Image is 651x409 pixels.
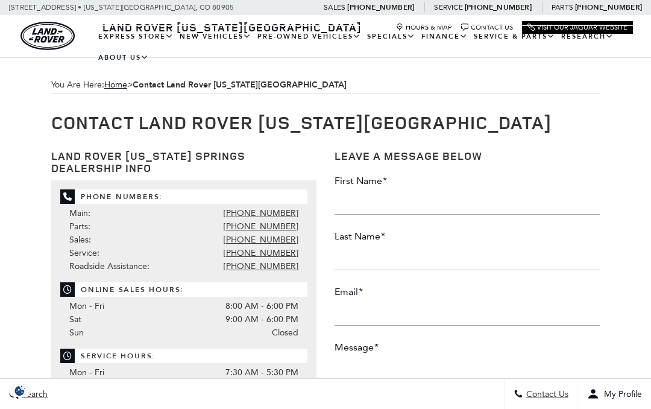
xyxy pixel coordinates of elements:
span: You Are Here: [51,76,600,94]
nav: Main Navigation [95,26,633,68]
section: Click to Open Cookie Consent Modal [6,384,34,397]
strong: Contact Land Rover [US_STATE][GEOGRAPHIC_DATA] [133,79,347,90]
a: EXPRESS STORE [95,26,177,47]
a: Pre-Owned Vehicles [254,26,364,47]
span: My Profile [599,389,642,399]
a: [PHONE_NUMBER] [465,2,532,12]
a: [STREET_ADDRESS] • [US_STATE][GEOGRAPHIC_DATA], CO 80905 [9,3,234,11]
span: Sales: [69,235,91,245]
label: Last Name [335,230,385,243]
span: Mon - Fri [69,301,104,311]
span: Service: [69,248,99,258]
span: 7:30 AM - 5:30 PM [225,366,298,379]
a: land-rover [20,22,75,50]
a: Land Rover [US_STATE][GEOGRAPHIC_DATA] [95,20,369,34]
a: [PHONE_NUMBER] [347,2,414,12]
a: [PHONE_NUMBER] [224,208,298,218]
label: Email [335,285,363,299]
button: Open user profile menu [578,379,651,409]
a: [PHONE_NUMBER] [224,221,298,232]
span: 8:00 AM - 6:00 PM [225,300,298,313]
a: Finance [418,26,471,47]
span: Online Sales Hours: [60,282,307,297]
span: Land Rover [US_STATE][GEOGRAPHIC_DATA] [102,20,362,34]
a: [PHONE_NUMBER] [224,235,298,245]
a: [PHONE_NUMBER] [224,248,298,258]
span: Sun [69,328,84,338]
span: Roadside Assistance: [69,261,149,271]
label: First Name [335,174,387,188]
span: Phone Numbers: [60,189,307,204]
h3: Leave a Message Below [335,150,600,162]
a: Visit Our Jaguar Website [527,24,627,31]
span: Contact Us [523,389,568,399]
a: New Vehicles [177,26,254,47]
a: [PHONE_NUMBER] [224,261,298,271]
span: Mon - Fri [69,367,104,378]
h3: Land Rover [US_STATE] Springs Dealership Info [51,150,316,174]
a: Contact Us [461,24,513,31]
label: Message [335,341,379,354]
span: Service [434,3,462,11]
span: Closed [272,326,298,340]
a: Service & Parts [471,26,558,47]
span: Sales [324,3,345,11]
a: Specials [364,26,418,47]
img: Opt-Out Icon [6,384,34,397]
span: 9:00 AM - 6:00 PM [225,313,298,326]
span: Parts [552,3,573,11]
span: Parts: [69,221,90,232]
h1: Contact Land Rover [US_STATE][GEOGRAPHIC_DATA] [51,112,600,132]
a: [PHONE_NUMBER] [575,2,642,12]
a: Research [558,26,617,47]
span: Sat [69,314,81,325]
span: Main: [69,208,90,218]
span: Service Hours: [60,349,307,363]
a: About Us [95,47,152,68]
div: Breadcrumbs [51,76,600,94]
a: Home [104,80,127,90]
span: > [104,80,347,90]
img: Land Rover [20,22,75,50]
a: Hours & Map [396,24,452,31]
